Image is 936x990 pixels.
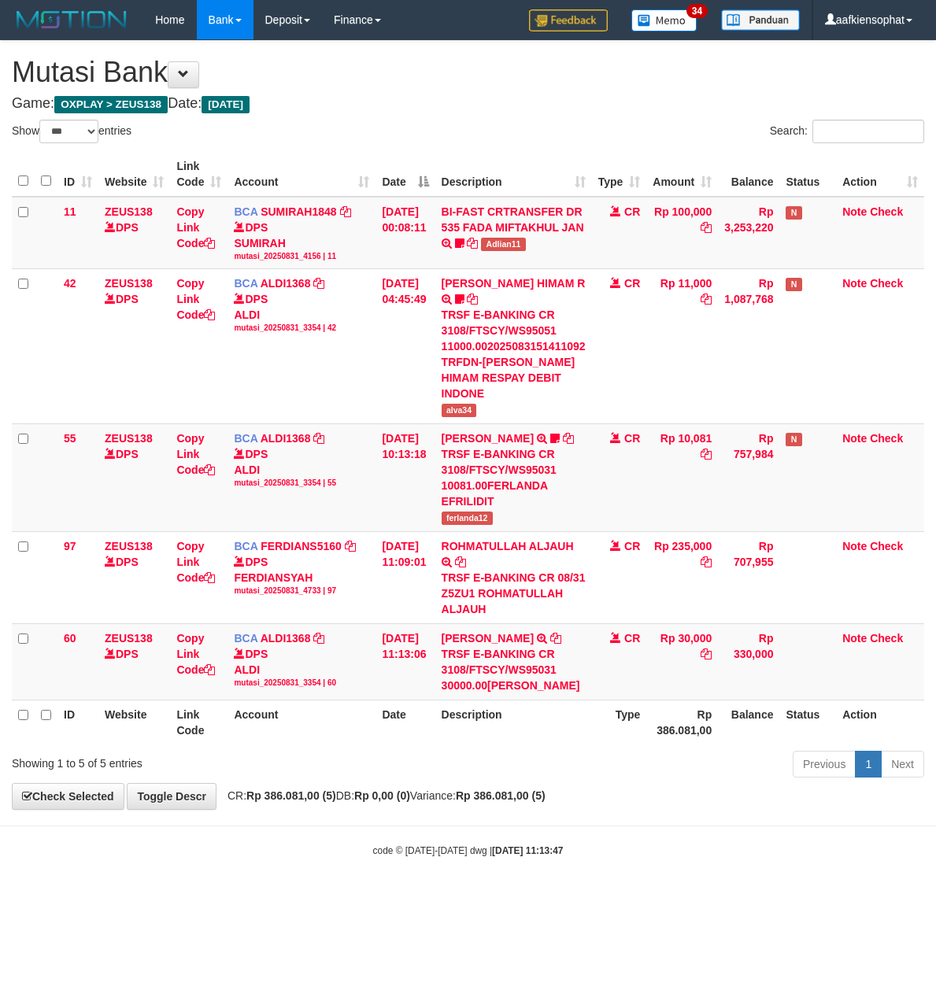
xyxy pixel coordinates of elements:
a: Copy MUHAMMAD ILHAM to clipboard [550,632,561,645]
a: Check [870,432,903,445]
span: Has Note [786,278,801,291]
div: DPS ALDI [234,446,369,489]
th: Account: activate to sort column ascending [228,152,376,197]
a: 1 [855,751,882,778]
img: panduan.png [721,9,800,31]
span: alva34 [442,404,477,417]
th: Description: activate to sort column ascending [435,152,592,197]
div: mutasi_20250831_3354 | 55 [234,478,369,489]
span: 34 [686,4,708,18]
td: [DATE] 11:13:06 [376,624,435,700]
div: DPS SUMIRAH [234,220,369,262]
td: DPS [98,269,170,424]
td: Rp 11,000 [646,269,718,424]
a: [PERSON_NAME] [442,432,534,445]
td: [DATE] 00:08:11 [376,197,435,269]
a: ALDI1368 [261,277,311,290]
th: Link Code: activate to sort column ascending [170,152,228,197]
td: [DATE] 04:45:49 [376,269,435,424]
th: Action: activate to sort column ascending [836,152,924,197]
a: Copy ALDI1368 to clipboard [313,277,324,290]
th: Website: activate to sort column ascending [98,152,170,197]
th: Status [779,152,836,197]
a: ALDI1368 [261,632,311,645]
a: Check Selected [12,783,124,810]
h4: Game: Date: [12,96,924,112]
a: Next [881,751,924,778]
a: ROHMATULLAH ALJAUH [442,540,574,552]
th: ID [57,700,98,745]
th: Status [779,700,836,745]
a: [PERSON_NAME] HIMAM R [442,277,586,290]
div: mutasi_20250831_4733 | 97 [234,586,369,597]
span: Has Note [786,206,801,220]
td: BI-FAST CRTRANSFER DR 535 FADA MIFTAKHUL JAN [435,197,592,269]
a: Check [870,205,903,218]
a: Previous [793,751,856,778]
a: Check [870,632,903,645]
span: 11 [64,205,76,218]
span: BCA [234,540,257,552]
span: CR [624,632,640,645]
span: OXPLAY > ZEUS138 [54,96,168,113]
a: Copy Rp 30,000 to clipboard [701,648,712,660]
div: mutasi_20250831_4156 | 11 [234,251,369,262]
div: DPS FERDIANSYAH [234,554,369,597]
a: Check [870,540,903,552]
a: ZEUS138 [105,540,153,552]
span: BCA [234,632,257,645]
td: Rp 1,087,768 [718,269,779,424]
span: [DATE] [202,96,250,113]
span: 60 [64,632,76,645]
a: Copy BI-FAST CRTRANSFER DR 535 FADA MIFTAKHUL JAN to clipboard [467,237,478,249]
a: Copy Rp 100,000 to clipboard [701,221,712,234]
td: Rp 100,000 [646,197,718,269]
td: DPS [98,624,170,700]
a: ZEUS138 [105,277,153,290]
h1: Mutasi Bank [12,57,924,88]
th: Website [98,700,170,745]
span: BCA [234,277,257,290]
a: Copy ALDI1368 to clipboard [313,632,324,645]
span: CR [624,540,640,552]
a: Copy Link Code [176,205,215,249]
img: Feedback.jpg [529,9,608,31]
div: TRSF E-BANKING CR 3108/FTSCY/WS95031 30000.00[PERSON_NAME] [442,646,586,693]
a: Copy SUMIRAH1848 to clipboard [340,205,351,218]
th: Type [592,700,647,745]
td: Rp 3,253,220 [718,197,779,269]
td: [DATE] 11:09:01 [376,532,435,624]
span: Has Note [786,433,801,446]
input: Search: [812,120,924,143]
th: Action [836,700,924,745]
td: Rp 30,000 [646,624,718,700]
th: Amount: activate to sort column ascending [646,152,718,197]
strong: Rp 386.081,00 (5) [246,789,336,802]
div: Showing 1 to 5 of 5 entries [12,749,378,771]
label: Show entries [12,120,131,143]
strong: Rp 0,00 (0) [354,789,410,802]
th: ID: activate to sort column ascending [57,152,98,197]
td: Rp 10,081 [646,424,718,532]
select: Showentries [39,120,98,143]
a: Copy ROHMATULLAH ALJAUH to clipboard [455,556,466,568]
a: Note [842,205,867,218]
td: Rp 235,000 [646,532,718,624]
strong: [DATE] 11:13:47 [492,845,563,856]
a: Note [842,632,867,645]
a: Copy ALVA HIMAM R to clipboard [467,293,478,305]
td: DPS [98,197,170,269]
small: code © [DATE]-[DATE] dwg | [373,845,564,856]
th: Link Code [170,700,228,745]
div: TRSF E-BANKING CR 3108/FTSCY/WS95031 10081.00FERLANDA EFRILIDIT [442,446,586,509]
span: CR [624,277,640,290]
div: DPS ALDI [234,646,369,689]
a: Copy FERLANDA EFRILIDIT to clipboard [563,432,574,445]
td: Rp 757,984 [718,424,779,532]
a: ZEUS138 [105,205,153,218]
td: Rp 707,955 [718,532,779,624]
div: TRSF E-BANKING CR 08/31 Z5ZU1 ROHMATULLAH ALJAUH [442,570,586,617]
a: ZEUS138 [105,432,153,445]
th: Balance [718,152,779,197]
th: Rp 386.081,00 [646,700,718,745]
